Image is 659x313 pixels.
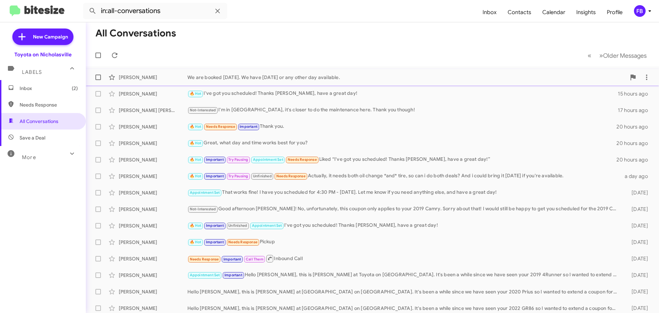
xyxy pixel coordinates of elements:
[253,157,283,162] span: Appointment Set
[288,157,317,162] span: Needs Response
[190,273,220,277] span: Appointment Set
[95,28,176,39] h1: All Conversations
[187,238,621,246] div: Pickup
[20,134,45,141] span: Save a Deal
[190,240,201,244] span: 🔥 Hot
[33,33,68,40] span: New Campaign
[187,172,621,180] div: Actually, it needs both oil change *and* tire, so can i do both deals? And i could bring it [DATE...
[616,140,654,147] div: 20 hours ago
[190,108,216,112] span: Not-Interested
[190,190,220,195] span: Appointment Set
[14,51,72,58] div: Toyota on Nicholasville
[187,139,616,147] div: Great, what day and time works best for you?
[621,173,654,180] div: a day ago
[206,124,235,129] span: Needs Response
[601,2,628,22] a: Profile
[621,189,654,196] div: [DATE]
[228,240,257,244] span: Needs Response
[628,5,651,17] button: FB
[119,74,187,81] div: [PERSON_NAME]
[22,69,42,75] span: Labels
[187,90,618,98] div: I've got you scheduled! Thanks [PERSON_NAME], have a great day!
[502,2,537,22] a: Contacts
[621,272,654,279] div: [DATE]
[603,52,647,59] span: Older Messages
[187,156,616,164] div: Liked “I've got you scheduled! Thanks [PERSON_NAME], have a great day!”
[119,123,187,130] div: [PERSON_NAME]
[187,205,621,213] div: Good afternoon [PERSON_NAME]! No, unfortunately, this coupon only applies to your 2019 Camry. Sor...
[22,154,36,160] span: More
[187,189,621,197] div: That works fine! I have you scheduled for 4:30 PM - [DATE]. Let me know if you need anything else...
[187,106,618,114] div: I'm in [GEOGRAPHIC_DATA], it's closer to do the maintenance here. Thank you though!
[119,189,187,196] div: [PERSON_NAME]
[119,206,187,213] div: [PERSON_NAME]
[240,124,257,129] span: Important
[190,223,201,228] span: 🔥 Hot
[253,174,272,178] span: Unfinished
[621,305,654,312] div: [DATE]
[276,174,305,178] span: Needs Response
[228,223,247,228] span: Unfinished
[252,223,282,228] span: Appointment Set
[583,48,596,63] button: Previous
[206,240,224,244] span: Important
[190,157,201,162] span: 🔥 Hot
[119,288,187,295] div: [PERSON_NAME]
[12,29,73,45] a: New Campaign
[206,174,224,178] span: Important
[618,107,654,114] div: 17 hours ago
[228,157,248,162] span: Try Pausing
[119,239,187,246] div: [PERSON_NAME]
[584,48,651,63] nav: Page navigation example
[477,2,502,22] a: Inbox
[228,174,248,178] span: Try Pausing
[190,91,201,96] span: 🔥 Hot
[588,51,591,60] span: «
[537,2,571,22] a: Calendar
[190,141,201,145] span: 🔥 Hot
[223,257,241,261] span: Important
[187,271,621,279] div: Hello [PERSON_NAME], this is [PERSON_NAME] at Toyota on [GEOGRAPHIC_DATA]. It's been a while sinc...
[20,85,78,92] span: Inbox
[206,157,224,162] span: Important
[190,124,201,129] span: 🔥 Hot
[20,101,78,108] span: Needs Response
[621,222,654,229] div: [DATE]
[190,207,216,211] span: Not-Interested
[621,255,654,262] div: [DATE]
[618,90,654,97] div: 15 hours ago
[206,223,224,228] span: Important
[119,222,187,229] div: [PERSON_NAME]
[616,156,654,163] div: 20 hours ago
[119,140,187,147] div: [PERSON_NAME]
[187,222,621,230] div: I've got you scheduled! Thanks [PERSON_NAME], have a great day!
[621,239,654,246] div: [DATE]
[83,3,227,19] input: Search
[190,174,201,178] span: 🔥 Hot
[72,85,78,92] span: (2)
[119,305,187,312] div: [PERSON_NAME]
[224,273,242,277] span: Important
[599,51,603,60] span: »
[621,288,654,295] div: [DATE]
[119,156,187,163] div: [PERSON_NAME]
[634,5,646,17] div: FB
[616,123,654,130] div: 20 hours ago
[246,257,264,261] span: Call Them
[571,2,601,22] a: Insights
[119,272,187,279] div: [PERSON_NAME]
[119,173,187,180] div: [PERSON_NAME]
[119,107,187,114] div: [PERSON_NAME] [PERSON_NAME]
[187,123,616,131] div: Thank you.
[187,254,621,263] div: Inbound Call
[187,74,626,81] div: We are booked [DATE]. We have [DATE] or any other day available.
[20,118,58,125] span: All Conversations
[119,255,187,262] div: [PERSON_NAME]
[190,257,219,261] span: Needs Response
[621,206,654,213] div: [DATE]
